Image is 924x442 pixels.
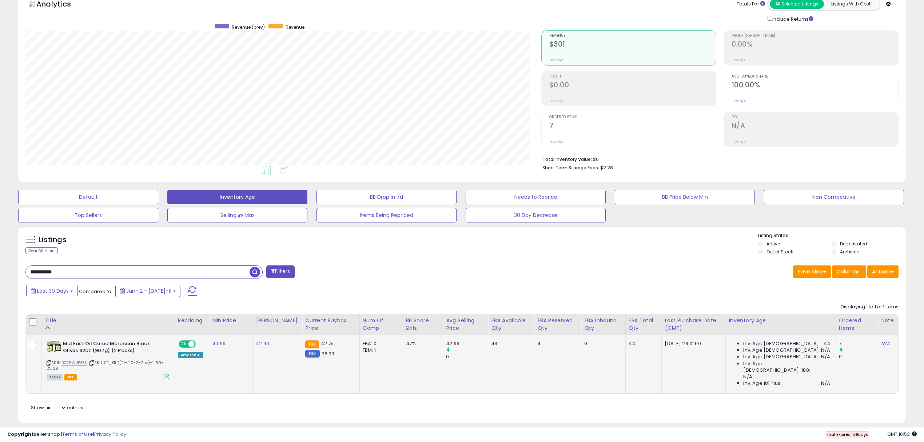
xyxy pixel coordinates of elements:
[793,265,831,278] button: Save View
[542,156,592,162] b: Total Inventory Value:
[824,340,830,347] span: 44
[665,317,722,332] div: Last Purchase Date (GMT)
[839,354,878,360] div: 0
[855,431,858,437] b: 6
[743,380,781,387] span: Inv. Age 181 Plus:
[887,431,917,438] span: 2025-08-11 16:53 GMT
[837,268,860,275] span: Columns
[363,340,397,347] div: FBA: 0
[178,352,203,358] div: Amazon AI
[629,317,659,332] div: FBA Total Qty
[881,340,890,347] a: N/A
[178,317,206,324] div: Repricing
[732,58,746,62] small: Prev: N/A
[37,287,69,295] span: Last 30 Days
[195,341,206,347] span: OFF
[821,354,830,360] span: N/A
[179,341,188,347] span: ON
[62,431,93,438] a: Terms of Use
[867,265,899,278] button: Actions
[841,304,899,311] div: Displaying 1 to 1 of 1 items
[743,354,820,360] span: Inv. Age [DEMOGRAPHIC_DATA]:
[839,317,875,332] div: Ordered Items
[63,340,151,356] b: Mid East Oil Cured Moroccan Black Olives 32oz (907g) (2 Packs)
[47,340,169,379] div: ASIN:
[446,317,485,332] div: Avg Selling Price
[732,34,898,38] span: Profit [PERSON_NAME]
[305,317,357,332] div: Current Buybox Price
[615,190,755,204] button: BB Price Below Min
[64,374,77,380] span: FBA
[305,340,319,348] small: FBA
[79,288,112,295] span: Compared to:
[732,81,898,91] h2: 100.00%
[167,190,307,204] button: Inventory Age
[729,317,832,324] div: Inventory Age
[406,340,438,347] div: 47%
[766,249,793,255] label: Out of Stock
[732,99,746,103] small: Prev: N/A
[827,431,868,437] span: Trial Expires in days
[584,340,620,347] div: 0
[321,340,334,347] span: 42.75
[762,15,822,23] div: Include Returns
[446,354,488,360] div: 0
[26,285,78,297] button: Last 30 Days
[47,340,61,352] img: 51QtAHGBIgL._SL40_.jpg
[840,249,860,255] label: Archived
[549,34,716,38] span: Revenue
[18,190,158,204] button: Default
[584,317,622,332] div: FBA inbound Qty
[7,431,126,438] div: seller snap | |
[47,374,63,380] span: All listings currently available for purchase on Amazon
[491,340,529,347] div: 44
[286,24,304,30] span: Revenue
[600,164,613,171] span: $2.28
[821,380,830,387] span: N/A
[549,139,563,144] small: Prev: N/A
[61,360,87,366] a: B075W4P43K
[542,165,599,171] b: Short Term Storage Fees:
[45,317,172,324] div: Title
[549,122,716,131] h2: 7
[549,81,716,91] h2: $0.00
[743,347,820,354] span: Inv. Age [DEMOGRAPHIC_DATA]:
[549,75,716,79] span: Profit
[737,1,765,8] div: Totals For
[316,190,457,204] button: BB Drop in 7d
[764,190,904,204] button: Non Competitive
[31,404,83,411] span: Show: entries
[212,340,226,347] a: 40.99
[266,265,295,278] button: Filters
[232,24,265,30] span: Revenue (prev)
[549,40,716,50] h2: $301
[466,208,606,222] button: 30 Day Decrease
[363,317,400,332] div: Num of Comp.
[832,265,866,278] button: Columns
[7,431,34,438] strong: Copyright
[491,317,531,332] div: FBA Available Qty
[839,340,878,347] div: 7
[732,122,898,131] h2: N/A
[212,317,250,324] div: Min Price
[363,347,397,354] div: FBM: 1
[549,58,563,62] small: Prev: N/A
[47,360,164,371] span: | SKU: SE_KRD(21-410-2-2pc)-11.60-25.29
[732,139,746,144] small: Prev: N/A
[316,208,457,222] button: Items Being Repriced
[840,241,867,247] label: Deactivated
[167,208,307,222] button: Selling @ Max
[549,99,563,103] small: Prev: N/A
[821,347,830,354] span: N/A
[743,340,820,347] span: Inv. Age [DEMOGRAPHIC_DATA]:
[446,340,488,347] div: 42.99
[115,285,180,297] button: Jun-12 - [DATE]-11
[256,340,269,347] a: 42.90
[743,374,752,380] span: N/A
[766,241,780,247] label: Active
[542,154,893,163] li: $0
[732,115,898,119] span: ROI
[743,360,830,374] span: Inv. Age [DEMOGRAPHIC_DATA]-180:
[18,208,158,222] button: Top Sellers
[466,190,606,204] button: Needs to Reprice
